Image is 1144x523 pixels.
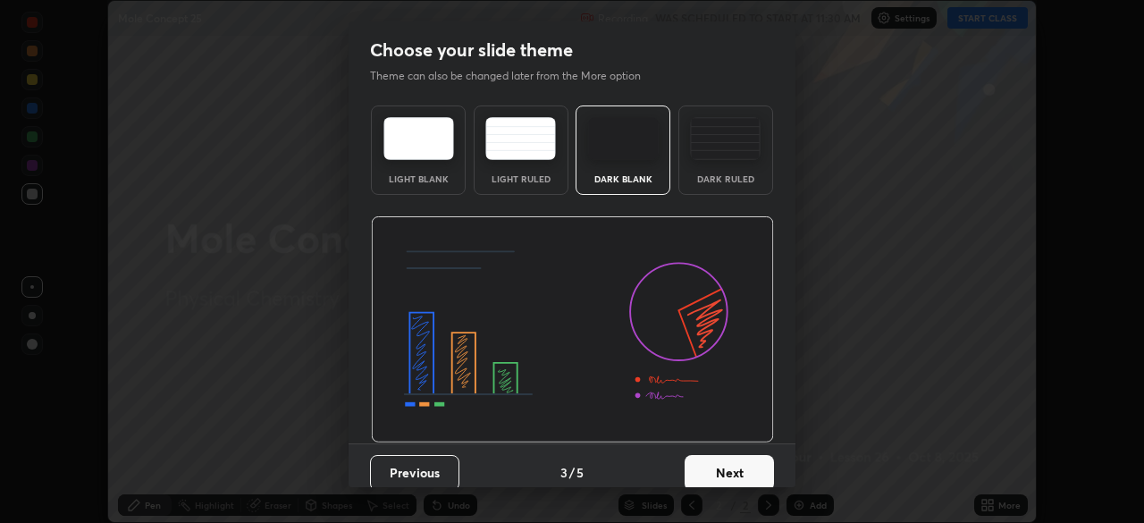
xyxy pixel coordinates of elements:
p: Theme can also be changed later from the More option [370,68,660,84]
div: Light Blank [383,174,454,183]
h2: Choose your slide theme [370,38,573,62]
div: Dark Blank [587,174,659,183]
img: darkTheme.f0cc69e5.svg [588,117,659,160]
div: Dark Ruled [690,174,761,183]
img: darkThemeBanner.d06ce4a2.svg [371,216,774,443]
h4: / [569,463,575,482]
button: Next [685,455,774,491]
img: darkRuledTheme.de295e13.svg [690,117,761,160]
button: Previous [370,455,459,491]
h4: 3 [560,463,568,482]
img: lightRuledTheme.5fabf969.svg [485,117,556,160]
h4: 5 [576,463,584,482]
div: Light Ruled [485,174,557,183]
img: lightTheme.e5ed3b09.svg [383,117,454,160]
